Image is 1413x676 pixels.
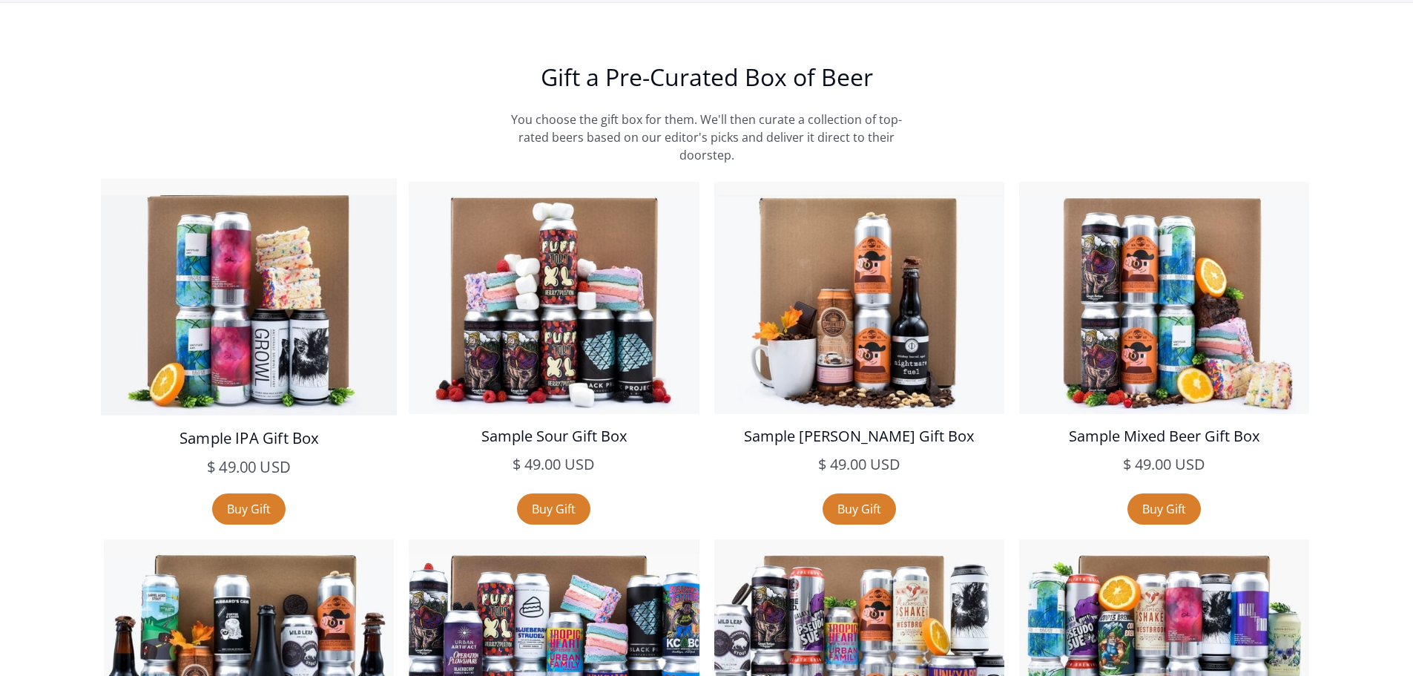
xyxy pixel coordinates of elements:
[503,111,911,164] p: You choose the gift box for them. We'll then curate a collection of top-rated beers based on our ...
[212,493,286,525] a: Buy Gift
[101,456,397,479] h5: $ 49.00 USD
[101,427,397,450] h5: Sample IPA Gift Box
[714,182,1004,493] a: Sample [PERSON_NAME] Gift Box$ 49.00 USD
[517,493,590,525] a: Buy Gift
[1019,182,1309,493] a: Sample Mixed Beer Gift Box$ 49.00 USD
[714,453,1004,476] h5: $ 49.00 USD
[101,179,397,496] a: Sample IPA Gift Box$ 49.00 USD
[409,425,699,447] h5: Sample Sour Gift Box
[1127,493,1201,525] a: Buy Gift
[1019,425,1309,447] h5: Sample Mixed Beer Gift Box
[409,453,699,476] h5: $ 49.00 USD
[714,425,1004,447] h5: Sample [PERSON_NAME] Gift Box
[409,182,699,493] a: Sample Sour Gift Box$ 49.00 USD
[358,62,1055,92] h2: Gift a Pre-Curated Box of Beer
[823,493,896,525] a: Buy Gift
[1019,453,1309,476] h5: $ 49.00 USD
